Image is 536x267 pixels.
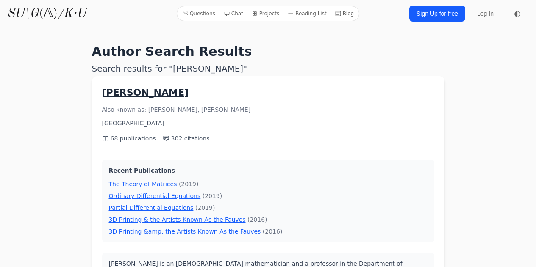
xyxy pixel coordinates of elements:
[109,166,428,175] h4: Recent Publications
[58,7,86,20] i: /K·U
[332,8,358,19] a: Blog
[284,8,330,19] a: Reading List
[220,8,247,19] a: Chat
[109,204,194,211] a: Partial Differential Equations
[509,5,526,22] button: ◐
[102,134,156,143] span: 68 publications
[179,181,199,187] span: (2019)
[7,6,86,21] a: SU\G(𝔸)/K·U
[109,228,261,235] a: 3D Printing &amp; the Artists Known As the Fauves
[195,204,215,211] span: (2019)
[102,119,434,127] p: [GEOGRAPHIC_DATA]
[92,63,444,74] h3: Search results for "[PERSON_NAME]"
[472,6,499,21] a: Log In
[263,228,283,235] span: (2016)
[7,7,39,20] i: SU\G
[203,193,222,199] span: (2019)
[109,193,201,199] a: Ordinary Differential Equations
[109,216,246,223] a: 3D Printing & the Artists Known As the Fauves
[163,134,210,143] span: 302 citations
[102,86,189,99] a: [PERSON_NAME]
[409,6,465,22] a: Sign Up for free
[92,44,444,59] h2: Author Search Results
[248,8,283,19] a: Projects
[514,10,521,17] span: ◐
[102,105,434,114] p: Also known as: [PERSON_NAME], [PERSON_NAME]
[179,8,219,19] a: Questions
[109,181,177,187] a: The Theory of Matrices
[247,216,267,223] span: (2016)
